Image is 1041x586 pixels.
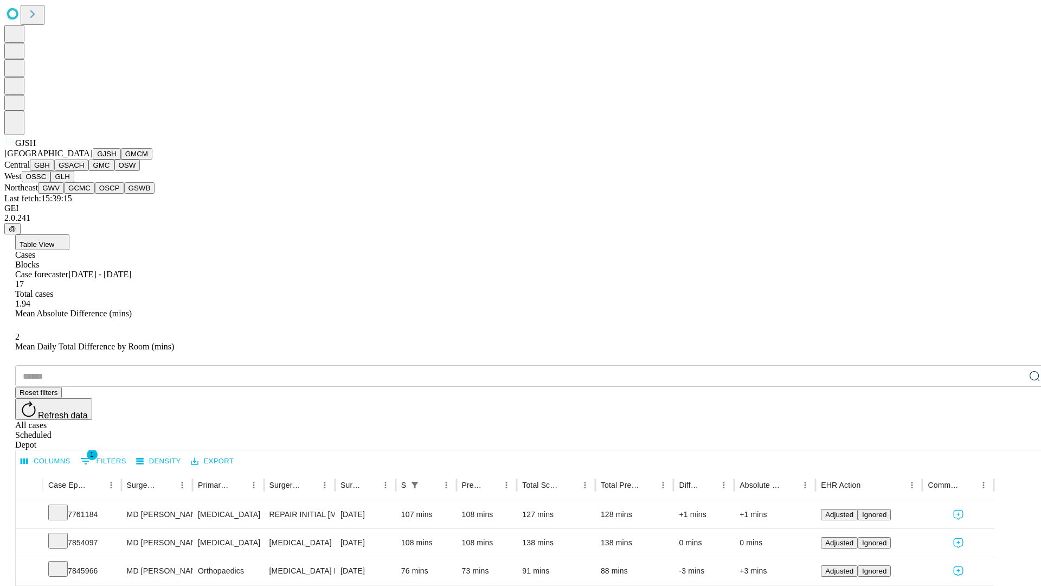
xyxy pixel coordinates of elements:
div: 0 mins [740,529,810,557]
button: Sort [484,477,499,493]
div: +3 mins [740,557,810,585]
button: Table View [15,234,69,250]
div: +1 mins [679,501,729,528]
button: Menu [656,477,671,493]
span: 1.94 [15,299,30,308]
button: GMCM [121,148,152,160]
span: [DATE] - [DATE] [68,270,131,279]
button: Adjusted [821,537,858,549]
button: Expand [21,534,37,553]
div: MD [PERSON_NAME] [PERSON_NAME] [127,557,187,585]
span: Refresh data [38,411,88,420]
div: 108 mins [462,529,512,557]
button: Sort [363,477,378,493]
div: -3 mins [679,557,729,585]
button: @ [4,223,21,234]
button: Menu [378,477,393,493]
button: Reset filters [15,387,62,398]
div: 138 mins [601,529,669,557]
button: Sort [302,477,317,493]
div: 0 mins [679,529,729,557]
span: GJSH [15,138,36,148]
span: Ignored [862,567,886,575]
div: [MEDICAL_DATA] [269,529,330,557]
button: Menu [439,477,454,493]
div: 108 mins [462,501,512,528]
span: Table View [20,240,54,249]
button: Refresh data [15,398,92,420]
div: 108 mins [401,529,451,557]
span: Reset filters [20,388,57,397]
div: [MEDICAL_DATA] [198,529,258,557]
button: Adjusted [821,509,858,520]
button: OSCP [95,182,124,194]
div: Surgery Date [340,481,362,489]
div: 138 mins [522,529,590,557]
div: Case Epic Id [48,481,87,489]
button: Expand [21,506,37,525]
button: Adjusted [821,565,858,577]
div: 88 mins [601,557,669,585]
div: Scheduled In Room Duration [401,481,406,489]
span: Case forecaster [15,270,68,279]
button: Sort [159,477,175,493]
div: 2.0.241 [4,213,1037,223]
div: [MEDICAL_DATA] MEDIAL OR LATERAL MENISCECTOMY [269,557,330,585]
div: Orthopaedics [198,557,258,585]
button: Menu [976,477,991,493]
button: Sort [782,477,798,493]
span: Central [4,160,30,169]
button: Select columns [18,453,73,470]
div: MD [PERSON_NAME] E Md [127,529,187,557]
div: 7845966 [48,557,116,585]
div: 91 mins [522,557,590,585]
button: OSSC [22,171,51,182]
button: Show filters [78,453,129,470]
button: Sort [88,477,104,493]
button: Menu [175,477,190,493]
button: Sort [423,477,439,493]
button: Export [188,453,236,470]
button: GMC [88,160,114,171]
div: +1 mins [740,501,810,528]
div: Surgery Name [269,481,301,489]
div: REPAIR INITIAL [MEDICAL_DATA] REDUCIBLE AGE [DEMOGRAPHIC_DATA] OR MORE [269,501,330,528]
div: Difference [679,481,700,489]
button: Sort [961,477,976,493]
div: Predicted In Room Duration [462,481,483,489]
div: 1 active filter [407,477,422,493]
button: Menu [104,477,119,493]
span: @ [9,225,16,233]
button: GBH [30,160,54,171]
button: Sort [862,477,877,493]
button: Menu [716,477,731,493]
div: [DATE] [340,529,390,557]
div: 107 mins [401,501,451,528]
button: Menu [499,477,514,493]
button: Ignored [858,509,891,520]
div: Absolute Difference [740,481,781,489]
button: GCMC [64,182,95,194]
span: Mean Daily Total Difference by Room (mins) [15,342,174,351]
button: Menu [904,477,920,493]
span: West [4,171,22,181]
div: 73 mins [462,557,512,585]
button: OSW [114,160,140,171]
button: Menu [798,477,813,493]
div: MD [PERSON_NAME] E Md [127,501,187,528]
button: Sort [562,477,577,493]
div: EHR Action [821,481,860,489]
button: GSWB [124,182,155,194]
span: Adjusted [825,539,853,547]
button: Show filters [407,477,422,493]
div: [DATE] [340,557,390,585]
div: GEI [4,203,1037,213]
span: Mean Absolute Difference (mins) [15,309,132,318]
span: Ignored [862,511,886,519]
span: Northeast [4,183,38,192]
div: [MEDICAL_DATA] [198,501,258,528]
button: GJSH [93,148,121,160]
button: Sort [231,477,246,493]
span: 17 [15,279,24,289]
button: Expand [21,562,37,581]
